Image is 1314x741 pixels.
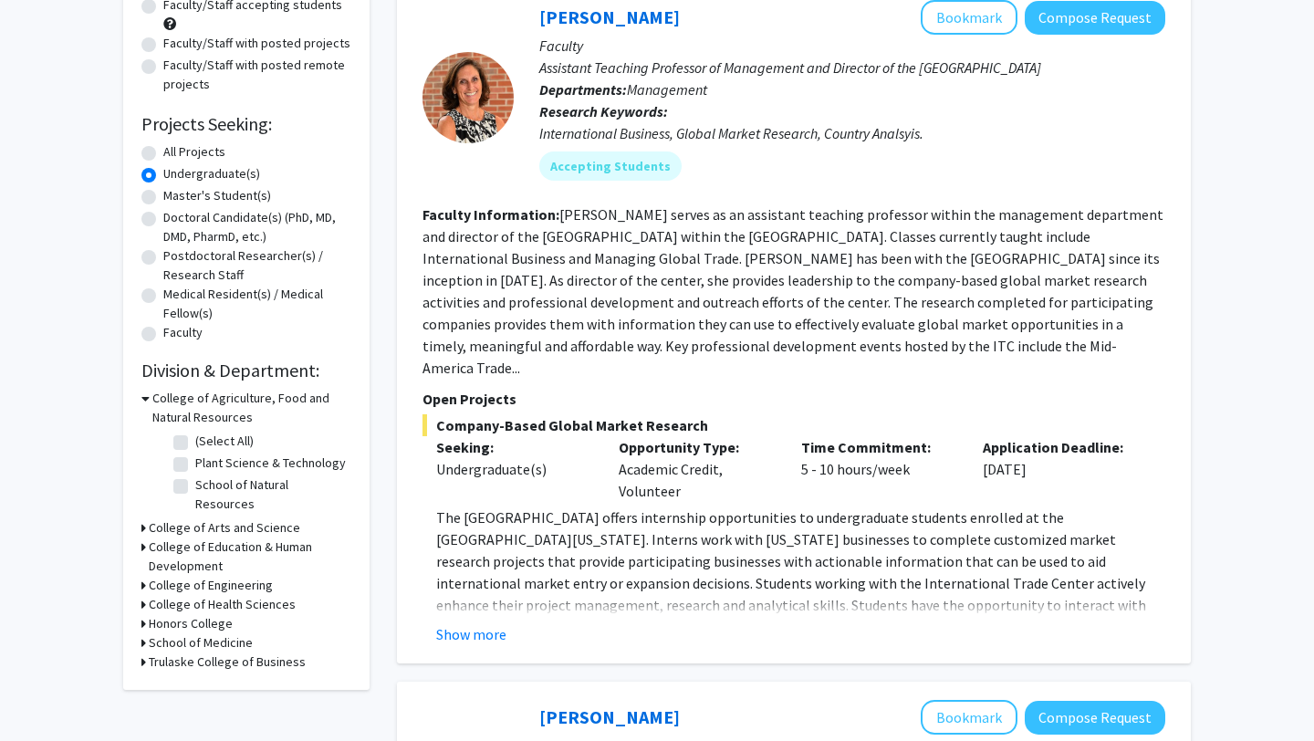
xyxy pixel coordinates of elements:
[983,436,1138,458] p: Application Deadline:
[422,388,1165,410] p: Open Projects
[195,432,254,451] label: (Select All)
[163,246,351,285] label: Postdoctoral Researcher(s) / Research Staff
[195,475,347,514] label: School of Natural Resources
[422,414,1165,436] span: Company-Based Global Market Research
[539,57,1165,78] p: Assistant Teaching Professor of Management and Director of the [GEOGRAPHIC_DATA]
[787,436,970,502] div: 5 - 10 hours/week
[163,186,271,205] label: Master's Student(s)
[141,360,351,381] h2: Division & Department:
[163,56,351,94] label: Faculty/Staff with posted remote projects
[801,436,956,458] p: Time Commitment:
[14,659,78,727] iframe: Chat
[152,389,351,427] h3: College of Agriculture, Food and Natural Resources
[539,705,680,728] a: [PERSON_NAME]
[605,436,787,502] div: Academic Credit, Volunteer
[619,436,774,458] p: Opportunity Type:
[195,454,346,473] label: Plant Science & Technology
[163,164,260,183] label: Undergraduate(s)
[163,142,225,162] label: All Projects
[149,652,306,672] h3: Trulaske College of Business
[539,5,680,28] a: [PERSON_NAME]
[1025,1,1165,35] button: Compose Request to Jackie Rasmussen
[149,537,351,576] h3: College of Education & Human Development
[163,285,351,323] label: Medical Resident(s) / Medical Fellow(s)
[627,80,707,99] span: Management
[149,518,300,537] h3: College of Arts and Science
[436,436,591,458] p: Seeking:
[149,633,253,652] h3: School of Medicine
[149,576,273,595] h3: College of Engineering
[436,623,506,645] button: Show more
[1025,701,1165,735] button: Compose Request to Denis McCarthy
[539,102,668,120] b: Research Keywords:
[149,595,296,614] h3: College of Health Sciences
[141,113,351,135] h2: Projects Seeking:
[436,458,591,480] div: Undergraduate(s)
[163,34,350,53] label: Faculty/Staff with posted projects
[539,122,1165,144] div: International Business, Global Market Research, Country Analsyis.
[422,205,1163,377] fg-read-more: [PERSON_NAME] serves as an assistant teaching professor within the management department and dire...
[149,614,233,633] h3: Honors College
[539,80,627,99] b: Departments:
[921,700,1017,735] button: Add Denis McCarthy to Bookmarks
[436,506,1165,638] p: The [GEOGRAPHIC_DATA] offers internship opportunities to undergraduate students enrolled at the [...
[163,208,351,246] label: Doctoral Candidate(s) (PhD, MD, DMD, PharmD, etc.)
[539,151,682,181] mat-chip: Accepting Students
[422,205,559,224] b: Faculty Information:
[163,323,203,342] label: Faculty
[969,436,1152,502] div: [DATE]
[539,35,1165,57] p: Faculty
